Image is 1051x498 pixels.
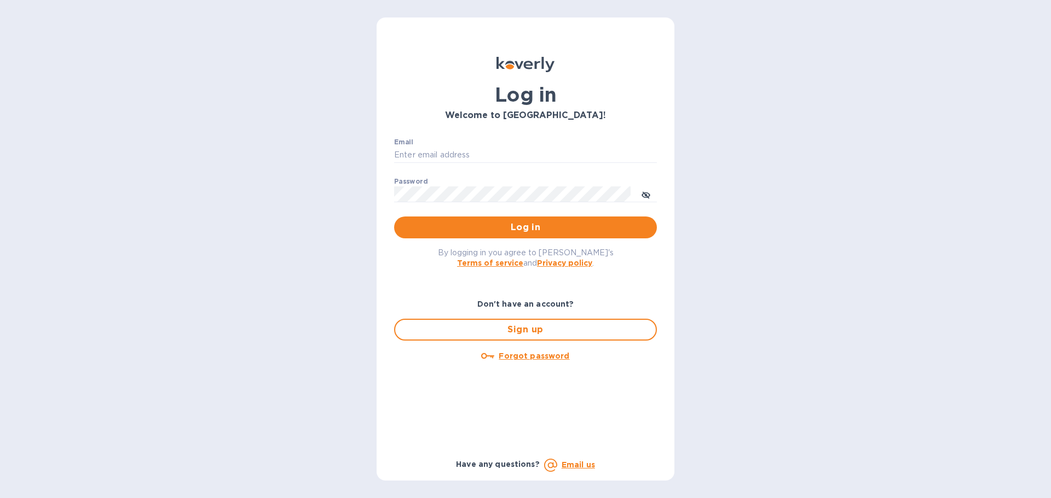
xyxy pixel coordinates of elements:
[394,110,657,121] h3: Welcome to [GEOGRAPHIC_DATA]!
[499,351,569,360] u: Forgot password
[496,57,555,72] img: Koverly
[403,221,648,234] span: Log in
[404,323,647,336] span: Sign up
[438,248,614,267] span: By logging in you agree to [PERSON_NAME]'s and .
[394,83,657,106] h1: Log in
[394,216,657,238] button: Log in
[394,147,657,163] input: Enter email address
[394,319,657,341] button: Sign up
[394,178,428,185] label: Password
[394,139,413,145] label: Email
[456,460,540,468] b: Have any questions?
[537,259,592,267] a: Privacy policy
[457,259,523,267] a: Terms of service
[562,460,595,469] a: Email us
[635,183,657,205] button: toggle password visibility
[477,300,574,308] b: Don't have an account?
